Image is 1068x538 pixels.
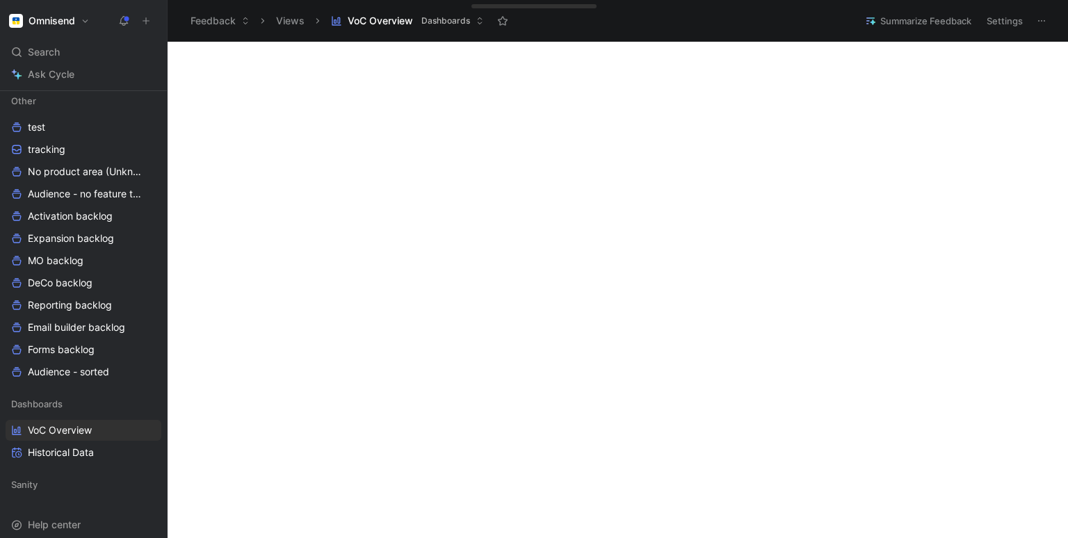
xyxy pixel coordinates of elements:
[6,139,161,160] a: tracking
[28,44,60,60] span: Search
[270,10,311,31] button: Views
[6,339,161,360] a: Forms backlog
[6,420,161,441] a: VoC Overview
[6,64,161,85] a: Ask Cycle
[29,15,75,27] h1: Omnisend
[421,14,470,28] span: Dashboards
[6,361,161,382] a: Audience - sorted
[6,90,161,111] div: Other
[980,11,1029,31] button: Settings
[6,117,161,138] a: test
[6,295,161,316] a: Reporting backlog
[28,142,65,156] span: tracking
[28,423,92,437] span: VoC Overview
[6,474,161,499] div: Sanity
[6,90,161,382] div: OthertesttrackingNo product area (Unknowns)Audience - no feature tagActivation backlogExpansion b...
[28,165,143,179] span: No product area (Unknowns)
[28,231,114,245] span: Expansion backlog
[28,298,112,312] span: Reporting backlog
[6,228,161,249] a: Expansion backlog
[6,442,161,463] a: Historical Data
[325,10,490,31] button: VoC OverviewDashboards
[28,276,92,290] span: DeCo backlog
[28,209,113,223] span: Activation backlog
[28,120,45,134] span: test
[28,343,95,357] span: Forms backlog
[28,446,94,459] span: Historical Data
[6,317,161,338] a: Email builder backlog
[184,10,256,31] button: Feedback
[28,66,74,83] span: Ask Cycle
[28,365,109,379] span: Audience - sorted
[11,94,36,108] span: Other
[6,11,93,31] button: OmnisendOmnisend
[6,393,161,463] div: DashboardsVoC OverviewHistorical Data
[6,514,161,535] div: Help center
[6,161,161,182] a: No product area (Unknowns)
[348,14,413,28] span: VoC Overview
[6,250,161,271] a: MO backlog
[9,14,23,28] img: Omnisend
[28,254,83,268] span: MO backlog
[6,184,161,204] a: Audience - no feature tag
[28,187,142,201] span: Audience - no feature tag
[6,474,161,495] div: Sanity
[859,11,978,31] button: Summarize Feedback
[11,397,63,411] span: Dashboards
[6,42,161,63] div: Search
[28,519,81,530] span: Help center
[11,478,38,491] span: Sanity
[6,272,161,293] a: DeCo backlog
[6,393,161,414] div: Dashboards
[6,206,161,227] a: Activation backlog
[28,320,125,334] span: Email builder backlog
